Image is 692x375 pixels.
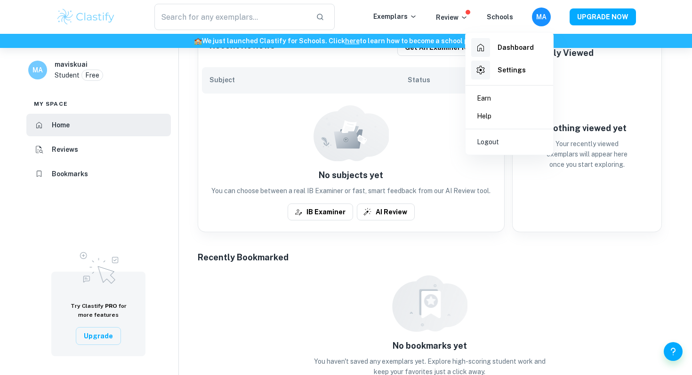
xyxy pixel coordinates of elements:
[469,59,549,81] a: Settings
[469,107,549,125] a: Help
[469,36,549,59] a: Dashboard
[477,137,499,147] p: Logout
[498,65,526,75] h6: Settings
[477,93,491,103] p: Earn
[477,111,491,121] p: Help
[498,42,534,53] h6: Dashboard
[469,89,549,107] a: Earn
